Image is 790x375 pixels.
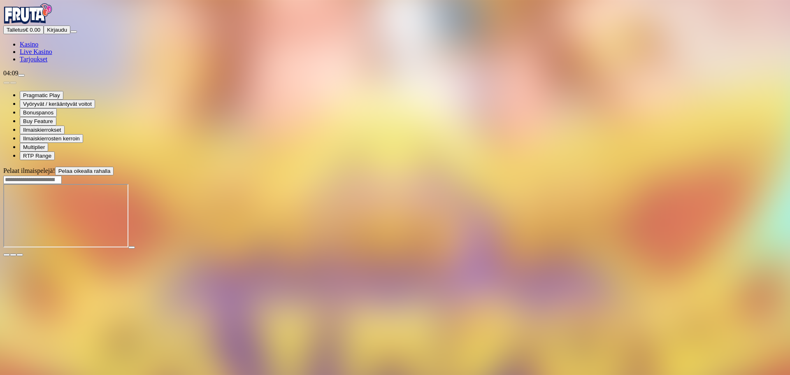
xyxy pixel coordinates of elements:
[20,126,65,134] button: Ilmaiskierrokset
[23,144,45,150] span: Multiplier
[23,153,51,159] span: RTP Range
[20,134,83,143] button: Ilmaiskierrosten kerroin
[58,168,111,174] span: Pelaa oikealla rahalla
[7,27,25,33] span: Talletus
[23,92,60,98] span: Pragmatic Play
[70,30,77,33] button: menu
[20,151,55,160] button: RTP Range
[20,91,63,100] button: Pragmatic Play
[3,3,787,63] nav: Primary
[3,167,787,175] div: Pelaat ilmaispelejä!
[44,26,70,34] button: Kirjaudu
[20,117,56,126] button: Buy Feature
[23,127,61,133] span: Ilmaiskierrokset
[23,101,92,107] span: Vyöryvät / kerääntyvät voitot
[3,176,62,184] input: Search
[20,100,95,108] button: Vyöryvät / kerääntyvät voitot
[10,254,16,256] button: chevron-down icon
[23,109,53,116] span: Bonuspanos
[20,41,38,48] a: Kasino
[3,41,787,63] nav: Main menu
[23,118,53,124] span: Buy Feature
[10,82,16,84] button: next slide
[3,184,128,247] iframe: Gates of Olympus Super Scatter
[25,27,40,33] span: € 0.00
[20,143,48,151] button: Multiplier
[47,27,67,33] span: Kirjaudu
[3,70,18,77] span: 04:09
[3,82,10,84] button: prev slide
[3,254,10,256] button: close icon
[23,135,80,142] span: Ilmaiskierrosten kerroin
[16,254,23,256] button: fullscreen icon
[3,26,44,34] button: Talletusplus icon€ 0.00
[20,48,52,55] a: Live Kasino
[18,74,25,77] button: live-chat
[3,18,53,25] a: Fruta
[55,167,114,175] button: Pelaa oikealla rahalla
[128,246,135,249] button: play icon
[3,3,53,24] img: Fruta
[20,108,57,117] button: Bonuspanos
[20,56,47,63] a: Tarjoukset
